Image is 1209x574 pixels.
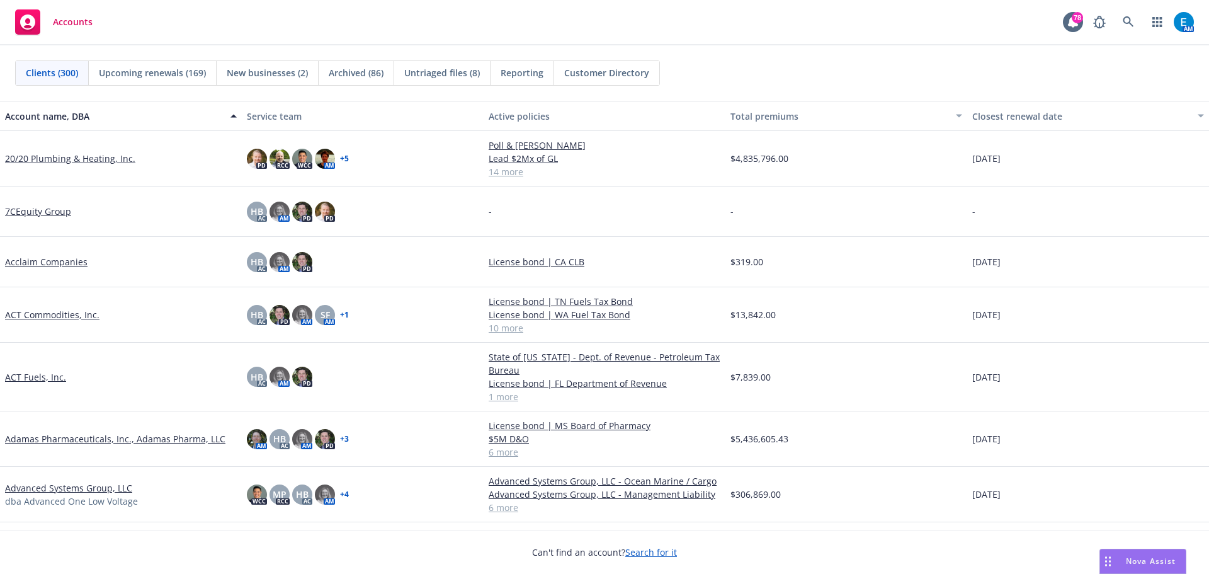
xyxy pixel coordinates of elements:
div: Account name, DBA [5,110,223,123]
a: Advanced Systems Group, LLC - Ocean Marine / Cargo [489,474,720,488]
span: MP [273,488,287,501]
img: photo [270,149,290,169]
a: + 4 [340,491,349,498]
span: Nova Assist [1126,556,1176,566]
a: Adamas Pharmaceuticals, Inc., Adamas Pharma, LLC [5,432,225,445]
a: + 3 [340,435,349,443]
span: HB [273,432,286,445]
a: Report a Bug [1087,9,1112,35]
a: License bond | TN Fuels Tax Bond [489,295,720,308]
a: Accounts [10,4,98,40]
a: State of [US_STATE] - Dept. of Revenue - Petroleum Tax Bureau [489,350,720,377]
span: [DATE] [972,432,1001,445]
a: Poll & [PERSON_NAME] [489,139,720,152]
a: Lead $2Mx of GL [489,152,720,165]
span: HB [251,370,263,384]
span: Archived (86) [329,66,383,79]
span: [DATE] [972,308,1001,321]
span: Accounts [53,17,93,27]
span: - [489,205,492,218]
span: - [730,205,734,218]
span: HB [296,488,309,501]
img: photo [292,305,312,325]
a: Search [1116,9,1141,35]
img: photo [270,367,290,387]
a: Acclaim Companies [5,255,88,268]
a: ACT Fuels, Inc. [5,370,66,384]
a: 6 more [489,501,720,514]
div: Total premiums [730,110,948,123]
a: 20/20 Plumbing & Heating, Inc. [5,152,135,165]
span: HB [251,205,263,218]
span: $7,839.00 [730,370,771,384]
img: photo [247,149,267,169]
span: Can't find an account? [532,546,677,559]
a: License bond | MS Board of Pharmacy [489,419,720,432]
img: photo [270,252,290,272]
img: photo [315,149,335,169]
button: Service team [242,101,484,131]
span: [DATE] [972,255,1001,268]
span: [DATE] [972,370,1001,384]
a: + 1 [340,311,349,319]
img: photo [315,485,335,505]
span: Customer Directory [564,66,649,79]
a: Advanced Systems Group, LLC - Management Liability [489,488,720,501]
span: New businesses (2) [227,66,308,79]
img: photo [292,252,312,272]
img: photo [315,202,335,222]
a: ACT Commodities, Inc. [5,308,99,321]
img: photo [270,202,290,222]
a: Switch app [1145,9,1170,35]
span: $4,835,796.00 [730,152,788,165]
a: 6 more [489,445,720,459]
button: Total premiums [725,101,967,131]
img: photo [247,429,267,449]
a: License bond | CA CLB [489,255,720,268]
span: - [972,205,975,218]
span: $13,842.00 [730,308,776,321]
button: Nova Assist [1099,549,1186,574]
img: photo [270,305,290,325]
span: SF [321,308,330,321]
img: photo [315,429,335,449]
span: dba Advanced One Low Voltage [5,495,138,508]
div: 78 [1072,12,1083,23]
a: 1 more [489,390,720,403]
a: License bond | WA Fuel Tax Bond [489,308,720,321]
div: Service team [247,110,479,123]
a: License bond | FL Department of Revenue [489,377,720,390]
span: [DATE] [972,488,1001,501]
a: $5M D&O [489,432,720,445]
a: 7CEquity Group [5,205,71,218]
img: photo [292,202,312,222]
span: $319.00 [730,255,763,268]
img: photo [292,367,312,387]
a: Advanced Systems Group, LLC [5,481,132,495]
a: 10 more [489,321,720,335]
span: HB [251,308,263,321]
span: [DATE] [972,152,1001,165]
a: 14 more [489,165,720,178]
a: + 5 [340,155,349,163]
span: Upcoming renewals (169) [99,66,206,79]
button: Closest renewal date [967,101,1209,131]
span: $306,869.00 [730,488,781,501]
span: $5,436,605.43 [730,432,788,445]
span: Untriaged files (8) [404,66,480,79]
span: Clients (300) [26,66,78,79]
span: Reporting [501,66,543,79]
img: photo [1174,12,1194,32]
img: photo [292,149,312,169]
div: Closest renewal date [972,110,1190,123]
a: Search for it [625,546,677,558]
div: Active policies [489,110,720,123]
span: HB [251,255,263,268]
div: Drag to move [1100,549,1116,573]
